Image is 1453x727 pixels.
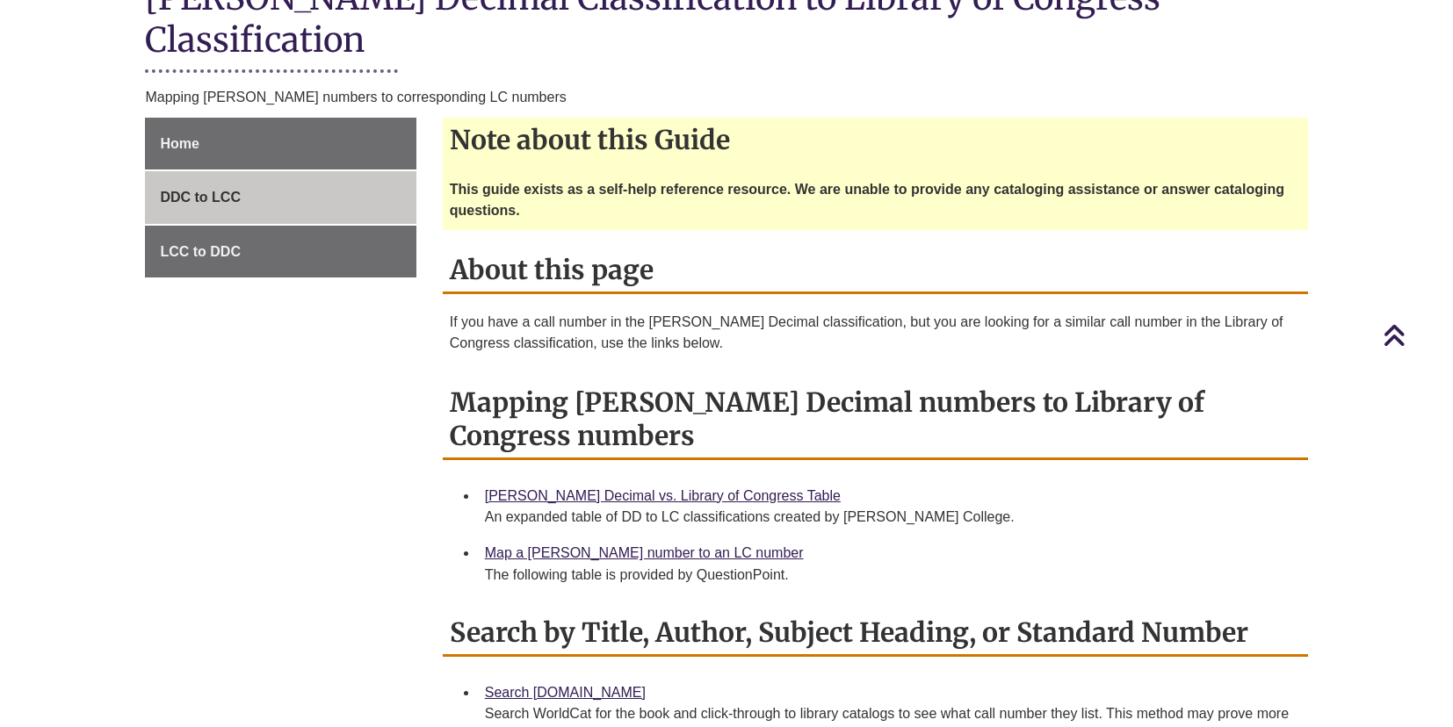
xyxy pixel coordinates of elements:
p: If you have a call number in the [PERSON_NAME] Decimal classification, but you are looking for a ... [450,312,1301,354]
h2: Search by Title, Author, Subject Heading, or Standard Number [443,610,1308,657]
a: Map a [PERSON_NAME] number to an LC number [485,545,804,560]
div: Guide Page Menu [145,118,416,278]
a: LCC to DDC [145,226,416,278]
a: Back to Top [1383,323,1449,347]
span: Mapping [PERSON_NAME] numbers to corresponding LC numbers [145,90,566,104]
a: DDC to LCC [145,171,416,224]
span: LCC to DDC [160,244,241,259]
span: DDC to LCC [160,190,241,205]
h2: Note about this Guide [443,118,1308,162]
strong: This guide exists as a self-help reference resource. We are unable to provide any cataloging assi... [450,182,1284,218]
h2: Mapping [PERSON_NAME] Decimal numbers to Library of Congress numbers [443,380,1308,460]
h2: About this page [443,248,1308,294]
div: An expanded table of DD to LC classifications created by [PERSON_NAME] College. [485,507,1294,528]
span: Home [160,136,199,151]
a: Search [DOMAIN_NAME] [485,685,646,700]
a: [PERSON_NAME] Decimal vs. Library of Congress Table [485,488,841,503]
div: The following table is provided by QuestionPoint. [485,565,1294,586]
a: Home [145,118,416,170]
